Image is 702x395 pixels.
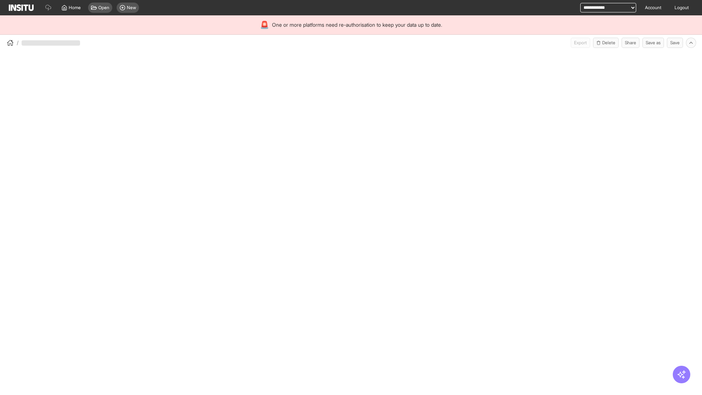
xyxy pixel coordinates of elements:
[69,5,81,11] span: Home
[6,38,19,47] button: /
[622,38,639,48] button: Share
[9,4,34,11] img: Logo
[593,38,619,48] button: Delete
[571,38,590,48] span: Can currently only export from Insights reports.
[260,20,269,30] div: 🚨
[98,5,109,11] span: Open
[127,5,136,11] span: New
[642,38,664,48] button: Save as
[272,21,442,29] span: One or more platforms need re-authorisation to keep your data up to date.
[667,38,683,48] button: Save
[17,39,19,46] span: /
[571,38,590,48] button: Export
